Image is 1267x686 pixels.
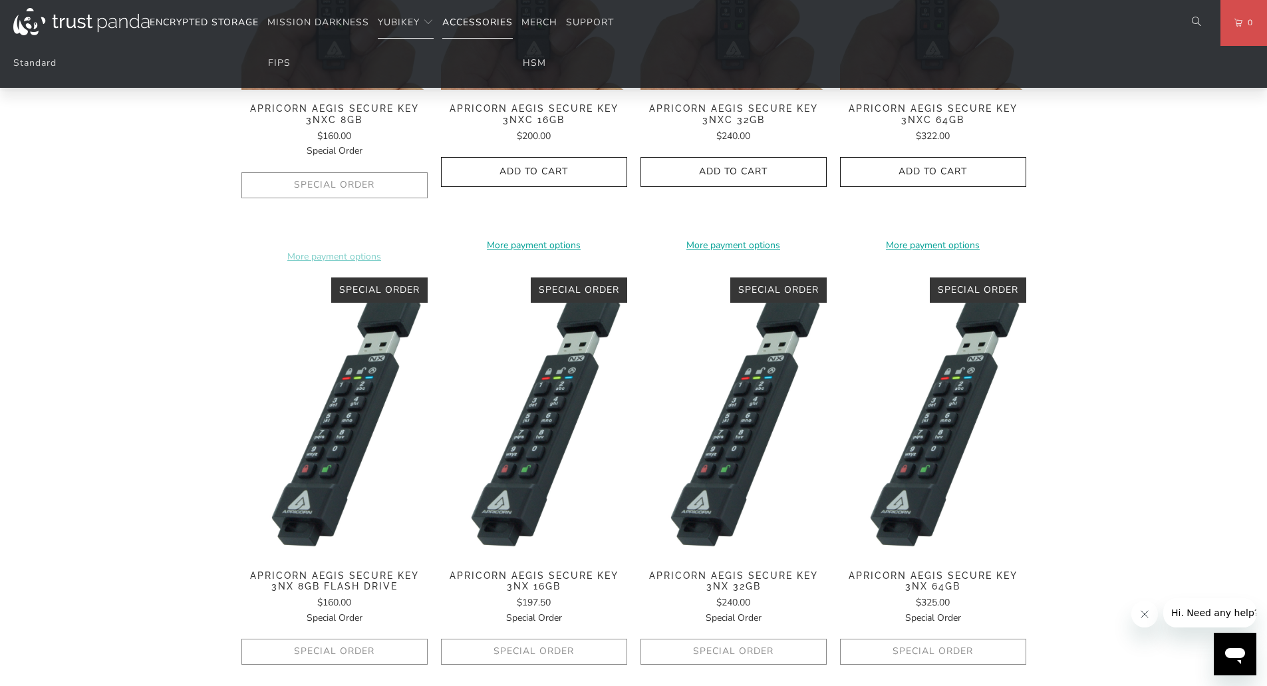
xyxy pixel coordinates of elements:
span: Special Order [738,283,819,296]
span: Apricorn Aegis Secure Key 3NX 16GB [441,570,627,593]
span: Special Order [506,611,562,624]
a: Apricorn Aegis Secure Key 3NX 64GB $325.00Special Order [840,570,1026,625]
a: Apricorn Aegis Secure Key 3NXC 8GB $160.00Special Order [241,103,428,158]
span: $160.00 [317,596,351,609]
a: Support [566,7,614,39]
a: More payment options [640,238,827,253]
span: Encrypted Storage [150,16,259,29]
span: Mission Darkness [267,16,369,29]
span: Special Order [905,611,961,624]
a: Apricorn Aegis Secure Key 3NX 32GB - Trust Panda Apricorn Aegis Secure Key 3NX 32GB - Trust Panda [640,277,827,557]
a: Apricorn Aegis Secure Key 3NX 32GB $240.00Special Order [640,570,827,625]
span: Special Order [307,611,362,624]
span: $240.00 [716,596,750,609]
a: Standard [13,57,57,69]
a: Apricorn Aegis Secure Key 3NX 16GB - Trust Panda Apricorn Aegis Secure Key 3NX 16GB - Trust Panda [441,277,627,557]
a: Apricorn Aegis Secure Key 3NXC 32GB $240.00 [640,103,827,144]
span: Apricorn Aegis Secure Key 3NXC 32GB [640,103,827,126]
nav: Translation missing: en.navigation.header.main_nav [150,7,614,39]
span: Special Order [706,611,762,624]
img: Apricorn Aegis Secure Key 3NX 16GB - Trust Panda [441,277,627,557]
a: Encrypted Storage [150,7,259,39]
iframe: Message from company [1163,598,1256,627]
span: $240.00 [716,130,750,142]
span: Add to Cart [854,166,1012,178]
span: $160.00 [317,130,351,142]
span: Add to Cart [455,166,613,178]
a: More payment options [840,238,1026,253]
a: HSM [523,57,546,69]
span: Hi. Need any help? [8,9,96,20]
a: Apricorn Aegis Secure Key 3NX 8GB Flash Drive - Trust Panda Apricorn Aegis Secure Key 3NX 8GB Fla... [241,277,428,557]
a: Apricorn Aegis Secure Key 3NXC 16GB $200.00 [441,103,627,144]
span: Merch [521,16,557,29]
img: Apricorn Aegis Secure Key 3NX 64GB - Trust Panda [840,277,1026,557]
iframe: Button to launch messaging window [1214,633,1256,675]
img: Apricorn Aegis Secure Key 3NX 32GB - Trust Panda [640,277,827,557]
span: Accessories [442,16,513,29]
span: 0 [1242,15,1253,30]
a: FIPS [268,57,291,69]
span: $200.00 [517,130,551,142]
a: Apricorn Aegis Secure Key 3NX 16GB $197.50Special Order [441,570,627,625]
span: $322.00 [916,130,950,142]
span: Special Order [307,144,362,157]
iframe: Close message [1131,601,1158,627]
span: Special Order [539,283,619,296]
a: Apricorn Aegis Secure Key 3NX 8GB Flash Drive $160.00Special Order [241,570,428,625]
a: Apricorn Aegis Secure Key 3NXC 64GB $322.00 [840,103,1026,144]
summary: YubiKey [378,7,434,39]
a: Apricorn Aegis Secure Key 3NX 64GB - Trust Panda Apricorn Aegis Secure Key 3NX 64GB - Trust Panda [840,277,1026,557]
span: Special Order [339,283,420,296]
a: Mission Darkness [267,7,369,39]
span: $197.50 [517,596,551,609]
span: Special Order [938,283,1018,296]
img: Trust Panda Australia [13,8,150,35]
span: Add to Cart [654,166,813,178]
button: Add to Cart [840,157,1026,187]
span: $325.00 [916,596,950,609]
span: YubiKey [378,16,420,29]
a: Accessories [442,7,513,39]
span: Apricorn Aegis Secure Key 3NX 64GB [840,570,1026,593]
a: More payment options [441,238,627,253]
span: Apricorn Aegis Secure Key 3NX 8GB Flash Drive [241,570,428,593]
img: Apricorn Aegis Secure Key 3NX 8GB Flash Drive - Trust Panda [241,277,428,557]
span: Apricorn Aegis Secure Key 3NXC 8GB [241,103,428,126]
span: Apricorn Aegis Secure Key 3NX 32GB [640,570,827,593]
button: Add to Cart [441,157,627,187]
button: Add to Cart [640,157,827,187]
span: Support [566,16,614,29]
span: Apricorn Aegis Secure Key 3NXC 16GB [441,103,627,126]
a: Merch [521,7,557,39]
span: Apricorn Aegis Secure Key 3NXC 64GB [840,103,1026,126]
